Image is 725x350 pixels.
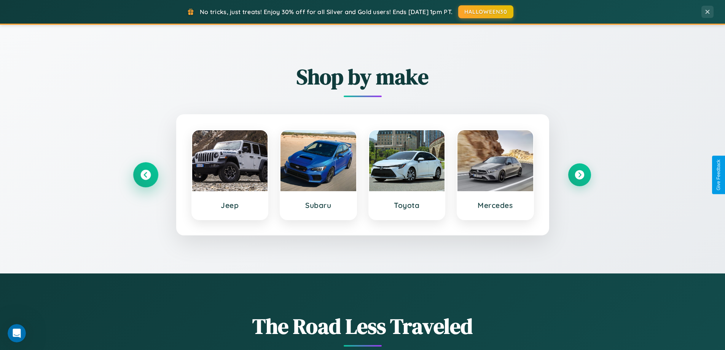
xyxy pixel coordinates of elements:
iframe: Intercom live chat [8,324,26,342]
h3: Toyota [377,201,437,210]
h1: The Road Less Traveled [134,312,591,341]
h2: Shop by make [134,62,591,91]
button: HALLOWEEN30 [458,5,513,18]
h3: Jeep [200,201,260,210]
h3: Subaru [288,201,349,210]
h3: Mercedes [465,201,526,210]
span: No tricks, just treats! Enjoy 30% off for all Silver and Gold users! Ends [DATE] 1pm PT. [200,8,453,16]
div: Give Feedback [716,160,721,190]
